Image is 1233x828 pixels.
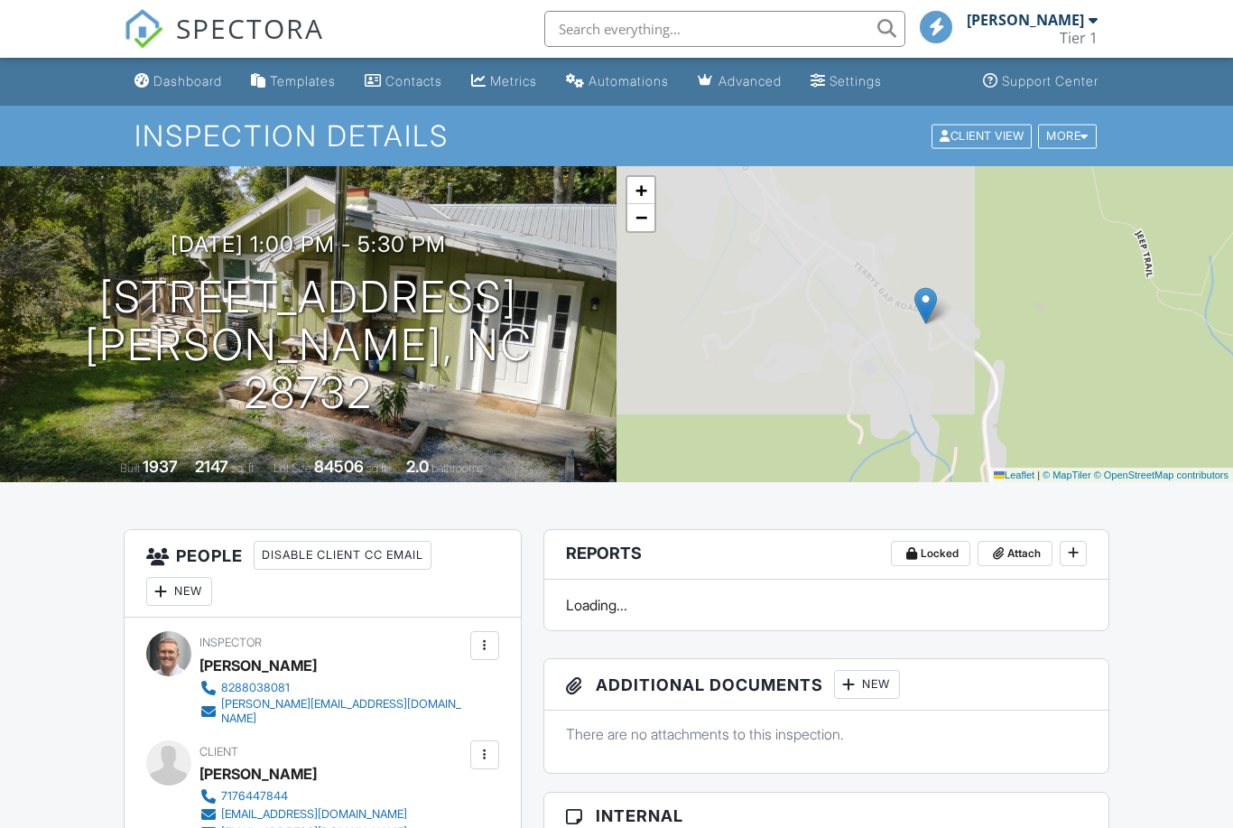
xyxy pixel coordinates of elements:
[270,73,336,88] div: Templates
[627,204,654,231] a: Zoom out
[431,461,483,475] span: bathrooms
[803,65,889,98] a: Settings
[691,65,789,98] a: Advanced
[221,789,288,804] div: 7176447844
[124,24,324,62] a: SPECTORA
[544,659,1108,711] h3: Additional Documents
[1060,29,1098,47] div: Tier 1
[195,457,228,476] div: 2147
[134,120,1098,152] h1: Inspection Details
[1043,470,1091,480] a: © MapTiler
[635,179,647,201] span: +
[1037,470,1040,480] span: |
[1094,470,1228,480] a: © OpenStreetMap contributors
[932,124,1032,148] div: Client View
[544,11,905,47] input: Search everything...
[199,787,407,805] a: 7176447844
[143,457,178,476] div: 1937
[231,461,256,475] span: sq. ft.
[406,457,429,476] div: 2.0
[976,65,1106,98] a: Support Center
[199,745,238,758] span: Client
[273,461,311,475] span: Lot Size
[153,73,222,88] div: Dashboard
[366,461,389,475] span: sq.ft.
[199,760,317,787] div: [PERSON_NAME]
[566,724,1087,744] p: There are no attachments to this inspection.
[834,670,900,699] div: New
[120,461,140,475] span: Built
[199,636,262,649] span: Inspector
[627,177,654,204] a: Zoom in
[125,530,521,618] h3: People
[199,697,466,726] a: [PERSON_NAME][EMAIL_ADDRESS][DOMAIN_NAME]
[127,65,229,98] a: Dashboard
[314,457,364,476] div: 84506
[385,73,442,88] div: Contacts
[254,541,431,570] div: Disable Client CC Email
[490,73,537,88] div: Metrics
[221,681,290,695] div: 8288038081
[146,577,212,606] div: New
[635,206,647,228] span: −
[357,65,450,98] a: Contacts
[176,9,324,47] span: SPECTORA
[244,65,343,98] a: Templates
[29,274,588,416] h1: [STREET_ADDRESS] [PERSON_NAME], NC 28732
[199,679,466,697] a: 8288038081
[221,807,407,822] div: [EMAIL_ADDRESS][DOMAIN_NAME]
[994,470,1034,480] a: Leaflet
[967,11,1084,29] div: [PERSON_NAME]
[1038,124,1097,148] div: More
[171,232,446,256] h3: [DATE] 1:00 pm - 5:30 pm
[199,805,407,823] a: [EMAIL_ADDRESS][DOMAIN_NAME]
[559,65,676,98] a: Automations (Basic)
[199,652,317,679] div: [PERSON_NAME]
[914,287,937,324] img: Marker
[124,9,163,49] img: The Best Home Inspection Software - Spectora
[221,697,466,726] div: [PERSON_NAME][EMAIL_ADDRESS][DOMAIN_NAME]
[1002,73,1099,88] div: Support Center
[930,128,1036,142] a: Client View
[464,65,544,98] a: Metrics
[718,73,782,88] div: Advanced
[830,73,882,88] div: Settings
[589,73,669,88] div: Automations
